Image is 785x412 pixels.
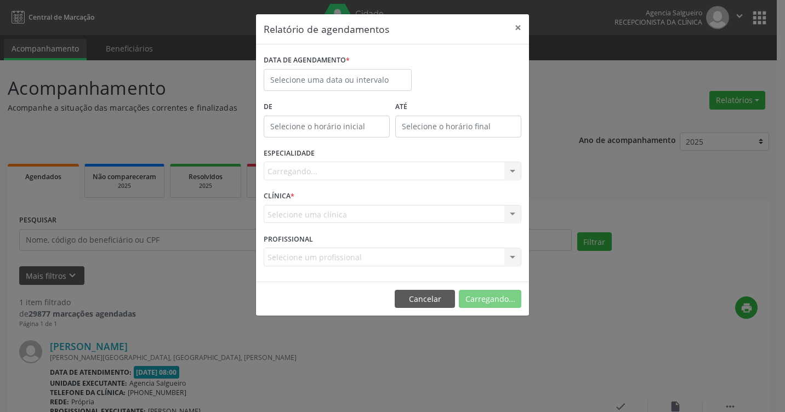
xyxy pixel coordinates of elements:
label: PROFISSIONAL [264,231,313,248]
input: Selecione o horário inicial [264,116,390,138]
button: Cancelar [395,290,455,308]
label: ATÉ [395,99,521,116]
h5: Relatório de agendamentos [264,22,389,36]
label: DATA DE AGENDAMENTO [264,52,350,69]
label: De [264,99,390,116]
input: Selecione uma data ou intervalo [264,69,412,91]
input: Selecione o horário final [395,116,521,138]
label: ESPECIALIDADE [264,145,315,162]
button: Close [507,14,529,41]
label: CLÍNICA [264,188,294,205]
button: Carregando... [459,290,521,308]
